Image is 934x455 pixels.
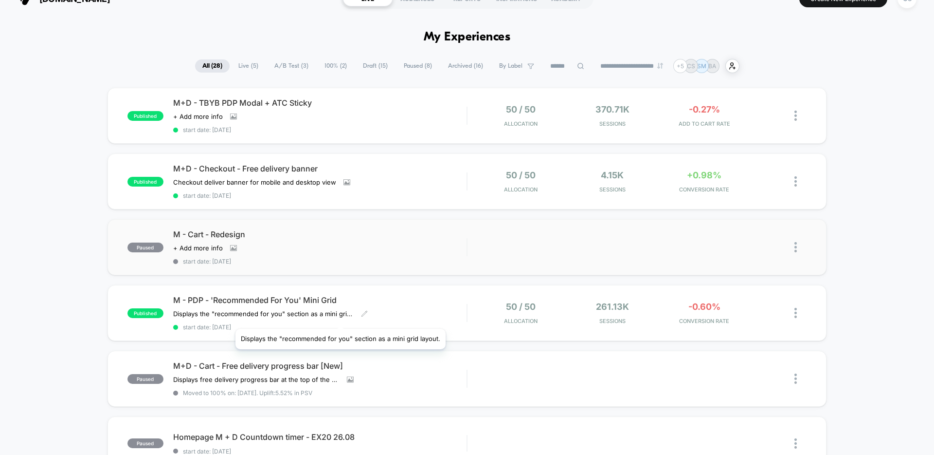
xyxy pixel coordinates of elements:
[596,302,629,312] span: 261.13k
[697,62,706,70] p: SM
[504,120,538,127] span: Allocation
[506,302,536,312] span: 50 / 50
[569,120,656,127] span: Sessions
[173,98,467,108] span: M+D - TBYB PDP Modal + ATC Sticky
[173,164,467,173] span: M+D - Checkout - Free delivery banner
[689,104,720,114] span: -0.27%
[506,170,536,180] span: 50 / 50
[396,59,439,73] span: Paused ( 8 )
[661,318,748,324] span: CONVERSION RATE
[127,308,163,318] span: published
[708,62,716,70] p: BA
[688,302,720,312] span: -0.60%
[173,258,467,265] span: start date: [DATE]
[173,178,336,186] span: Checkout deliver banner for mobile and desktop view
[687,62,695,70] p: CS
[127,438,163,448] span: paused
[173,113,223,120] span: + Add more info
[673,59,687,73] div: + 5
[657,63,663,69] img: end
[173,448,467,455] span: start date: [DATE]
[569,186,656,193] span: Sessions
[231,59,266,73] span: Live ( 5 )
[601,170,624,180] span: 4.15k
[173,126,467,133] span: start date: [DATE]
[661,186,748,193] span: CONVERSION RATE
[424,30,511,44] h1: My Experiences
[317,59,354,73] span: 100% ( 2 )
[794,308,797,318] img: close
[794,438,797,449] img: close
[173,432,467,442] span: Homepage M + D Countdown timer - EX20 26.08
[687,170,721,180] span: +0.98%
[173,295,467,305] span: M - PDP - 'Recommended For You' Mini Grid
[794,111,797,121] img: close
[173,192,467,199] span: start date: [DATE]
[127,177,163,187] span: published
[569,318,656,324] span: Sessions
[173,361,467,371] span: M+D - Cart - Free delivery progress bar [New]
[127,243,163,252] span: paused
[499,62,522,70] span: By Label
[794,176,797,187] img: close
[173,376,340,383] span: Displays free delivery progress bar at the top of the cart and hides the message "Free delivery o...
[504,186,538,193] span: Allocation
[356,59,395,73] span: Draft ( 15 )
[173,310,354,318] span: Displays the "recommended for you" section as a mini grid layout.
[127,374,163,384] span: paused
[794,374,797,384] img: close
[661,120,748,127] span: ADD TO CART RATE
[183,389,312,397] span: Moved to 100% on: [DATE] . Uplift: 5.52% in PSV
[441,59,490,73] span: Archived ( 16 )
[506,104,536,114] span: 50 / 50
[794,242,797,252] img: close
[504,318,538,324] span: Allocation
[195,59,230,73] span: All ( 28 )
[595,104,629,114] span: 370.71k
[267,59,316,73] span: A/B Test ( 3 )
[173,323,467,331] span: start date: [DATE]
[173,244,223,252] span: + Add more info
[127,111,163,121] span: published
[173,229,467,239] span: M - Cart - Redesign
